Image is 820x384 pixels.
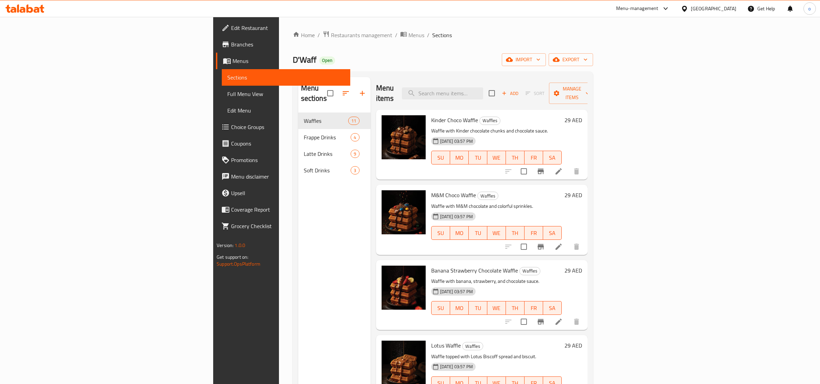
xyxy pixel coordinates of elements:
button: WE [487,226,506,240]
a: Restaurants management [323,31,392,40]
span: WE [490,153,503,163]
span: Waffles [480,117,500,125]
span: Coupons [231,139,345,148]
button: TU [469,226,487,240]
div: Waffles [477,192,498,200]
div: Waffles [304,117,349,125]
div: items [351,166,359,174]
h6: 29 AED [564,266,582,275]
span: MO [453,228,466,238]
button: TU [469,151,487,164]
span: 9 [351,151,359,157]
nav: breadcrumb [293,31,593,40]
button: FR [525,151,543,164]
button: MO [450,226,469,240]
div: Waffles11 [298,113,371,129]
span: SU [434,153,447,163]
span: Sections [432,31,452,39]
span: Add item [499,88,521,99]
span: Lotus Waffle [431,340,461,351]
button: FR [525,301,543,315]
span: Menu disclaimer [231,172,345,181]
div: items [351,133,359,141]
li: / [395,31,397,39]
a: Coverage Report [216,201,350,218]
span: Get support on: [217,253,248,262]
span: Restaurants management [331,31,392,39]
span: Manage items [554,85,590,102]
button: import [502,53,546,66]
span: Coverage Report [231,205,345,214]
span: Sections [227,73,345,82]
span: 3 [351,167,359,174]
div: [GEOGRAPHIC_DATA] [691,5,736,12]
button: SU [431,226,450,240]
span: M&M Choco Waffle [431,190,476,200]
span: [DATE] 03:57 PM [437,138,476,145]
button: Add section [354,85,371,102]
h6: 29 AED [564,341,582,350]
span: [DATE] 03:57 PM [437,288,476,295]
div: Frappe Drinks4 [298,129,371,146]
button: TU [469,301,487,315]
span: MO [453,153,466,163]
button: Branch-specific-item [532,238,549,255]
span: SA [546,153,559,163]
img: Kinder Choco Waffle [382,115,426,159]
button: FR [525,226,543,240]
span: Promotions [231,156,345,164]
li: / [427,31,429,39]
span: Latte Drinks [304,150,351,158]
span: Choice Groups [231,123,345,131]
nav: Menu sections [298,110,371,181]
span: Waffles [520,267,540,275]
span: FR [527,153,540,163]
span: Kinder Choco Waffle [431,115,478,125]
span: SA [546,228,559,238]
a: Edit Menu [222,102,350,119]
div: items [351,150,359,158]
span: Full Menu View [227,90,345,98]
span: [DATE] 03:57 PM [437,213,476,220]
div: Waffles [462,342,483,350]
span: import [507,55,540,64]
span: FR [527,303,540,313]
span: 1.0.0 [235,241,245,250]
span: Frappe Drinks [304,133,351,141]
a: Edit menu item [554,318,563,326]
span: Edit Restaurant [231,24,345,32]
span: TU [471,153,485,163]
button: Manage items [549,83,595,104]
button: TH [506,151,525,164]
button: export [549,53,593,66]
span: TH [509,228,522,238]
a: Choice Groups [216,119,350,135]
a: Branches [216,36,350,53]
span: 11 [349,118,359,124]
span: o [808,5,811,12]
input: search [402,87,483,99]
span: Grocery Checklist [231,222,345,230]
span: 4 [351,134,359,141]
button: Branch-specific-item [532,313,549,330]
span: SU [434,228,447,238]
span: SA [546,303,559,313]
a: Menu disclaimer [216,168,350,185]
a: Full Menu View [222,86,350,102]
p: Waffle with M&M chocolate and colorful sprinkles. [431,202,562,211]
button: SA [543,301,562,315]
span: Soft Drinks [304,166,351,174]
button: delete [568,238,585,255]
span: [DATE] 03:57 PM [437,363,476,370]
span: Add [501,89,519,97]
span: Select to update [517,164,531,179]
button: SA [543,151,562,164]
p: Waffle with Kinder chocolate chunks and chocolate sauce. [431,127,562,135]
span: Edit Menu [227,106,345,115]
a: Menus [216,53,350,69]
a: Grocery Checklist [216,218,350,234]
